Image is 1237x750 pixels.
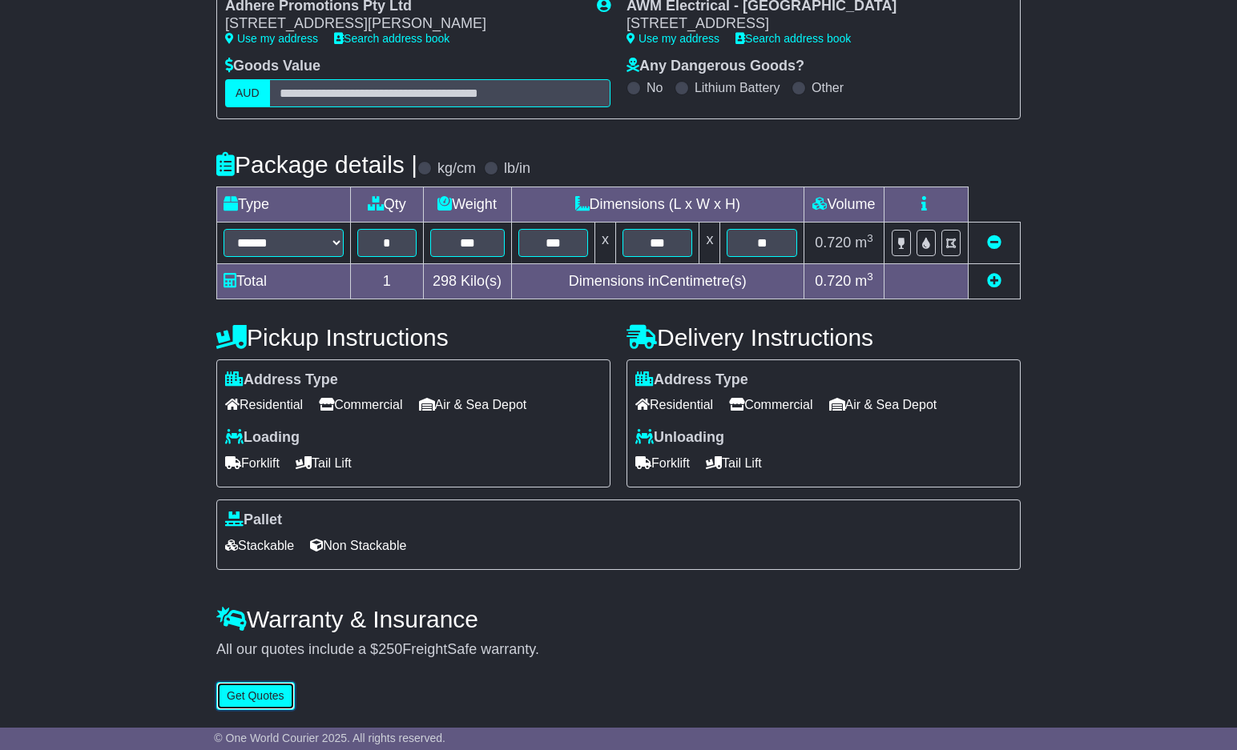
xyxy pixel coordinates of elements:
span: Tail Lift [706,451,762,475]
a: Remove this item [987,235,1001,251]
span: Forklift [225,451,280,475]
span: Tail Lift [296,451,352,475]
label: Lithium Battery [695,80,780,95]
a: Use my address [627,32,719,45]
label: Pallet [225,511,282,529]
span: Commercial [729,392,812,417]
td: x [699,222,720,263]
span: © One World Courier 2025. All rights reserved. [214,732,445,744]
label: Other [812,80,844,95]
h4: Package details | [216,151,417,178]
div: [STREET_ADDRESS][PERSON_NAME] [225,15,581,33]
label: lb/in [504,160,530,178]
td: Weight [423,186,511,222]
td: Dimensions in Centimetre(s) [511,263,804,299]
td: Type [217,186,351,222]
label: Any Dangerous Goods? [627,58,804,75]
span: 298 [433,273,457,289]
td: Kilo(s) [423,263,511,299]
a: Search address book [334,32,449,45]
div: [STREET_ADDRESS] [627,15,996,33]
span: 0.720 [815,235,851,251]
span: 250 [378,641,402,657]
td: Qty [351,186,424,222]
label: No [647,80,663,95]
label: Address Type [635,371,748,389]
a: Use my address [225,32,318,45]
td: x [595,222,616,263]
span: m [855,273,873,289]
td: Total [217,263,351,299]
td: 1 [351,263,424,299]
label: Unloading [635,429,724,447]
td: Volume [804,186,884,222]
span: Stackable [225,533,294,558]
div: All our quotes include a $ FreightSafe warranty. [216,641,1021,659]
span: m [855,235,873,251]
td: Dimensions (L x W x H) [511,186,804,222]
label: Goods Value [225,58,320,75]
span: Air & Sea Depot [419,392,527,417]
label: Address Type [225,371,338,389]
span: Non Stackable [310,533,406,558]
label: Loading [225,429,300,447]
span: Residential [635,392,713,417]
span: Residential [225,392,303,417]
a: Search address book [735,32,851,45]
label: kg/cm [437,160,476,178]
h4: Warranty & Insurance [216,606,1021,632]
sup: 3 [867,232,873,244]
button: Get Quotes [216,682,295,710]
label: AUD [225,79,270,107]
span: Air & Sea Depot [829,392,937,417]
a: Add new item [987,273,1001,289]
h4: Delivery Instructions [627,324,1021,351]
span: Forklift [635,451,690,475]
span: 0.720 [815,273,851,289]
sup: 3 [867,271,873,283]
h4: Pickup Instructions [216,324,610,351]
span: Commercial [319,392,402,417]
